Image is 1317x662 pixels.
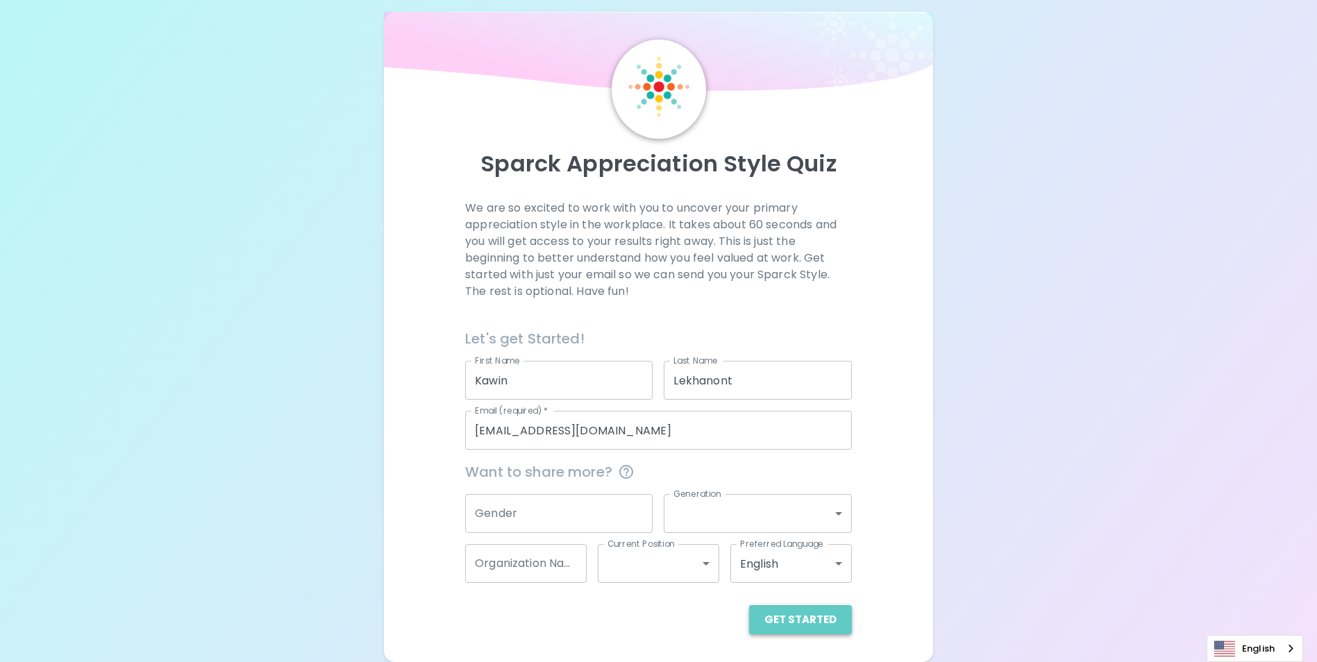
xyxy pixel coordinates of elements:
label: First Name [475,355,520,366]
a: English [1207,636,1302,661]
label: Generation [673,488,721,500]
div: Language [1207,635,1303,662]
p: Sparck Appreciation Style Quiz [401,150,916,178]
aside: Language selected: English [1207,635,1303,662]
label: Last Name [673,355,717,366]
p: We are so excited to work with you to uncover your primary appreciation style in the workplace. I... [465,200,852,300]
label: Email (required) [475,405,548,416]
button: Get Started [749,605,852,634]
img: Sparck Logo [628,56,689,117]
img: wave [384,12,932,98]
span: Want to share more? [465,461,852,483]
div: English [730,544,852,583]
label: Preferred Language [740,538,823,550]
label: Current Position [607,538,675,550]
h6: Let's get Started! [465,328,852,350]
svg: This information is completely confidential and only used for aggregated appreciation studies at ... [618,464,635,480]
